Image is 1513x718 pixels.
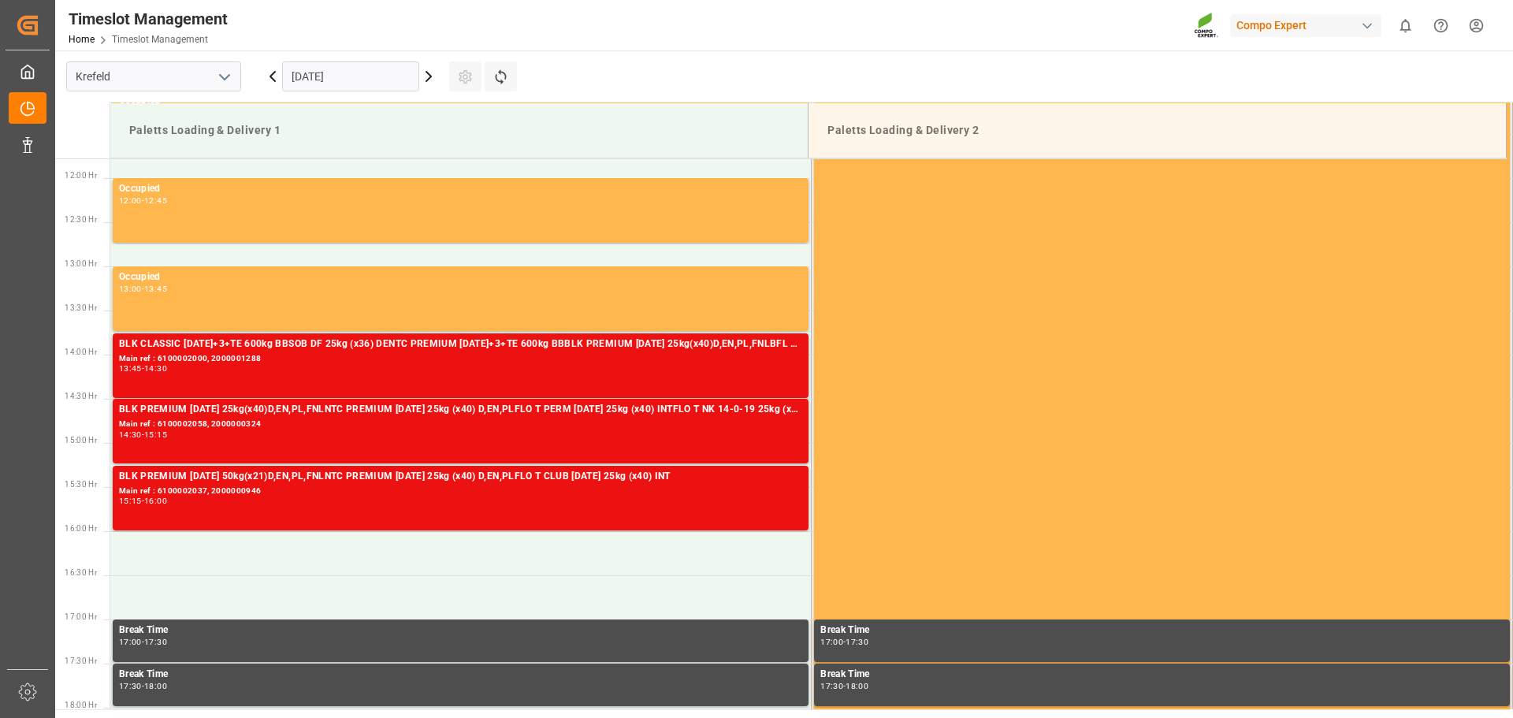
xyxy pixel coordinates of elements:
div: 14:30 [144,365,167,372]
div: Break Time [820,623,1504,638]
span: 12:30 Hr [65,215,97,224]
span: 16:00 Hr [65,524,97,533]
div: 15:15 [119,497,142,504]
div: BLK CLASSIC [DATE]+3+TE 600kg BBSOB DF 25kg (x36) DENTC PREMIUM [DATE]+3+TE 600kg BBBLK PREMIUM [... [119,337,802,352]
div: - [142,197,144,204]
div: 17:00 [820,638,843,645]
div: 17:00 [119,638,142,645]
button: Help Center [1423,8,1459,43]
div: 17:30 [144,638,167,645]
div: 13:00 [119,285,142,292]
button: show 0 new notifications [1388,8,1423,43]
span: 15:00 Hr [65,436,97,445]
div: - [142,431,144,438]
div: 12:00 [119,197,142,204]
span: 13:00 Hr [65,259,97,268]
span: 18:00 Hr [65,701,97,709]
div: 17:30 [820,683,843,690]
div: Main ref : 6100002037, 2000000946 [119,485,802,498]
span: 15:30 Hr [65,480,97,489]
div: BLK PREMIUM [DATE] 25kg(x40)D,EN,PL,FNLNTC PREMIUM [DATE] 25kg (x40) D,EN,PLFLO T PERM [DATE] 25k... [119,402,802,418]
div: Main ref : 6100002058, 2000000324 [119,418,802,431]
div: - [843,683,846,690]
div: Timeslot Management [69,7,228,31]
div: - [142,683,144,690]
div: 18:00 [144,683,167,690]
div: Compo Expert [1230,14,1381,37]
span: 13:30 Hr [65,303,97,312]
div: Paletts Loading & Delivery 1 [123,116,795,145]
img: Screenshot%202023-09-29%20at%2010.02.21.png_1712312052.png [1194,12,1219,39]
div: 17:30 [846,638,868,645]
button: open menu [212,65,236,89]
div: 17:30 [119,683,142,690]
div: - [843,638,846,645]
span: 12:00 Hr [65,171,97,180]
div: - [142,285,144,292]
span: 16:30 Hr [65,568,97,577]
div: - [142,638,144,645]
div: Paletts Loading & Delivery 2 [821,116,1493,145]
div: 12:45 [144,197,167,204]
input: DD.MM.YYYY [282,61,419,91]
span: 17:00 Hr [65,612,97,621]
div: Break Time [119,667,802,683]
div: Main ref : 6100002000, 2000001288 [119,352,802,366]
div: 14:30 [119,431,142,438]
input: Type to search/select [66,61,241,91]
div: Break Time [820,667,1504,683]
div: - [142,497,144,504]
span: 14:00 Hr [65,348,97,356]
div: 13:45 [144,285,167,292]
span: 14:30 Hr [65,392,97,400]
a: Home [69,34,95,45]
div: 13:45 [119,365,142,372]
div: 15:15 [144,431,167,438]
button: Compo Expert [1230,10,1388,40]
div: 16:00 [144,497,167,504]
div: Occupied [119,270,802,285]
div: 18:00 [846,683,868,690]
div: BLK PREMIUM [DATE] 50kg(x21)D,EN,PL,FNLNTC PREMIUM [DATE] 25kg (x40) D,EN,PLFLO T CLUB [DATE] 25k... [119,469,802,485]
div: - [142,365,144,372]
span: 17:30 Hr [65,657,97,665]
div: Break Time [119,623,802,638]
div: Occupied [119,181,802,197]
